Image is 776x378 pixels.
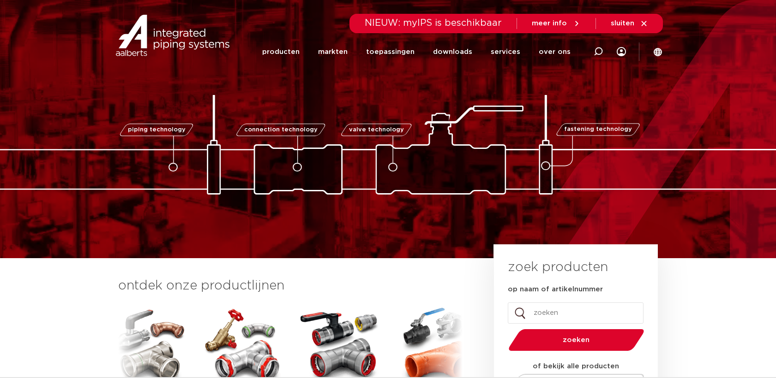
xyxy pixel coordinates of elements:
span: zoeken [532,337,620,343]
a: over ons [539,33,571,71]
span: piping technology [128,127,186,133]
input: zoeken [508,302,644,324]
div: my IPS [617,33,626,71]
button: zoeken [505,328,648,352]
h3: ontdek onze productlijnen [118,277,463,295]
nav: Menu [262,33,571,71]
label: op naam of artikelnummer [508,285,603,294]
span: connection technology [244,127,317,133]
a: producten [262,33,300,71]
span: valve technology [349,127,404,133]
span: fastening technology [564,127,632,133]
strong: of bekijk alle producten [533,363,619,370]
span: NIEUW: myIPS is beschikbaar [365,18,502,28]
h3: zoek producten [508,258,608,277]
a: toepassingen [366,33,415,71]
a: downloads [433,33,472,71]
a: services [491,33,520,71]
a: markten [318,33,348,71]
span: meer info [532,20,567,27]
a: sluiten [611,19,648,28]
span: sluiten [611,20,634,27]
a: meer info [532,19,581,28]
